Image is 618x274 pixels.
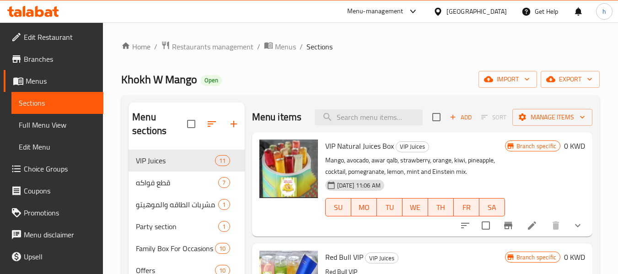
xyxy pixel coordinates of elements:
[403,198,428,216] button: WE
[218,199,230,210] div: items
[11,136,103,158] a: Edit Menu
[476,216,495,235] span: Select to update
[446,6,507,16] div: [GEOGRAPHIC_DATA]
[24,163,96,174] span: Choice Groups
[513,253,560,262] span: Branch specific
[24,32,96,43] span: Edit Restaurant
[329,201,348,214] span: SU
[4,202,103,224] a: Promotions
[19,97,96,108] span: Sections
[121,41,150,52] a: Home
[446,110,475,124] span: Add item
[252,110,302,124] h2: Menu items
[201,113,223,135] span: Sort sections
[24,207,96,218] span: Promotions
[520,112,585,123] span: Manage items
[136,177,218,188] div: قطع فواكه
[306,41,333,52] span: Sections
[475,110,512,124] span: Select section first
[4,246,103,268] a: Upsell
[428,198,454,216] button: TH
[446,110,475,124] button: Add
[567,215,589,236] button: show more
[548,74,592,85] span: export
[351,198,377,216] button: MO
[377,198,403,216] button: TU
[454,198,479,216] button: FR
[129,150,244,172] div: VIP Juices11
[478,71,537,88] button: import
[365,253,398,263] span: VIP Juices
[121,41,600,53] nav: breadcrumb
[136,243,215,254] span: Family Box For Occasions
[121,69,197,90] span: Khokh W Mango
[4,70,103,92] a: Menus
[201,76,222,84] span: Open
[479,198,505,216] button: SA
[161,41,253,53] a: Restaurants management
[497,215,519,236] button: Branch-specific-item
[457,201,476,214] span: FR
[19,119,96,130] span: Full Menu View
[11,114,103,136] a: Full Menu View
[24,251,96,262] span: Upsell
[512,109,592,126] button: Manage items
[483,201,501,214] span: SA
[347,6,403,17] div: Menu-management
[136,221,218,232] span: Party section
[129,237,244,259] div: Family Box For Occasions10
[333,181,384,190] span: [DATE] 11:06 AM
[257,41,260,52] li: /
[572,220,583,231] svg: Show Choices
[4,158,103,180] a: Choice Groups
[513,142,560,150] span: Branch specific
[218,221,230,232] div: items
[201,75,222,86] div: Open
[365,253,398,263] div: VIP Juices
[325,198,351,216] button: SU
[215,156,229,165] span: 11
[154,41,157,52] li: /
[564,251,585,263] h6: 0 KWD
[24,54,96,64] span: Branches
[215,244,229,253] span: 10
[172,41,253,52] span: Restaurants management
[325,250,363,264] span: Red Bull VIP
[24,185,96,196] span: Coupons
[218,177,230,188] div: items
[215,155,230,166] div: items
[545,215,567,236] button: delete
[215,243,230,254] div: items
[396,141,429,152] span: VIP Juices
[182,114,201,134] span: Select all sections
[129,172,244,193] div: قطع فواكه7
[136,199,218,210] span: مشربات الطاقه والموهيتو
[11,92,103,114] a: Sections
[264,41,296,53] a: Menus
[223,113,245,135] button: Add section
[427,107,446,127] span: Select section
[448,112,473,123] span: Add
[486,74,530,85] span: import
[541,71,600,88] button: export
[4,224,103,246] a: Menu disclaimer
[219,178,229,187] span: 7
[325,155,505,177] p: Mango, avocado, awar qalb, strawberry, orange, kiwi, pineapple, cocktail, pomegranate, lemon, min...
[19,141,96,152] span: Edit Menu
[454,215,476,236] button: sort-choices
[381,201,399,214] span: TU
[129,215,244,237] div: Party section1
[136,155,215,166] span: VIP Juices
[24,229,96,240] span: Menu disclaimer
[132,110,187,138] h2: Menu sections
[275,41,296,52] span: Menus
[4,180,103,202] a: Coupons
[432,201,450,214] span: TH
[325,139,394,153] span: VIP Natural Juices Box
[219,222,229,231] span: 1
